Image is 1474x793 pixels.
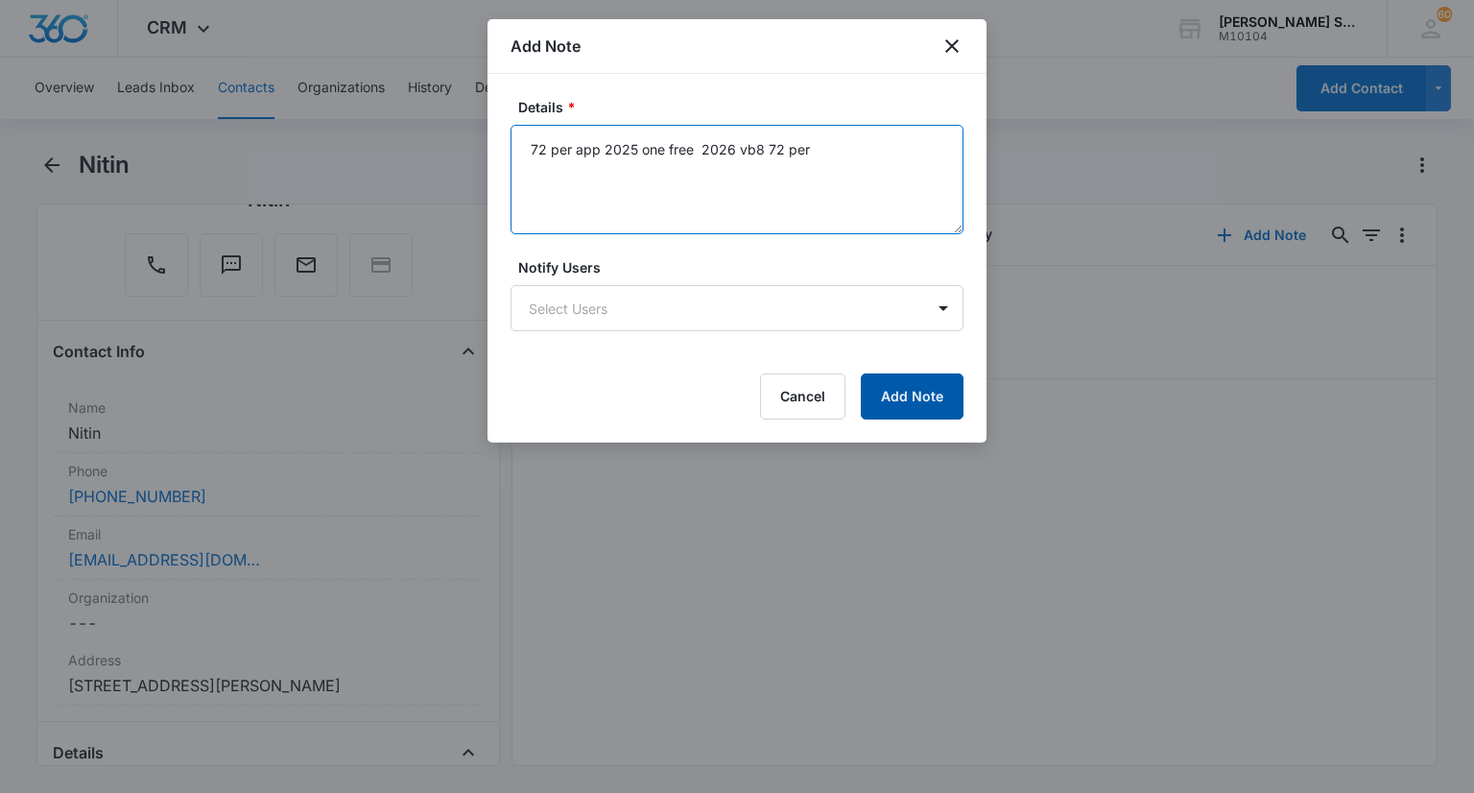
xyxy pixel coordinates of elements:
[760,373,845,420] button: Cancel
[511,35,581,58] h1: Add Note
[861,373,963,420] button: Add Note
[518,257,971,277] label: Notify Users
[518,97,971,117] label: Details
[940,35,963,58] button: close
[511,125,963,234] textarea: 72 per app 2025 one free 2026 vb8 72 per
